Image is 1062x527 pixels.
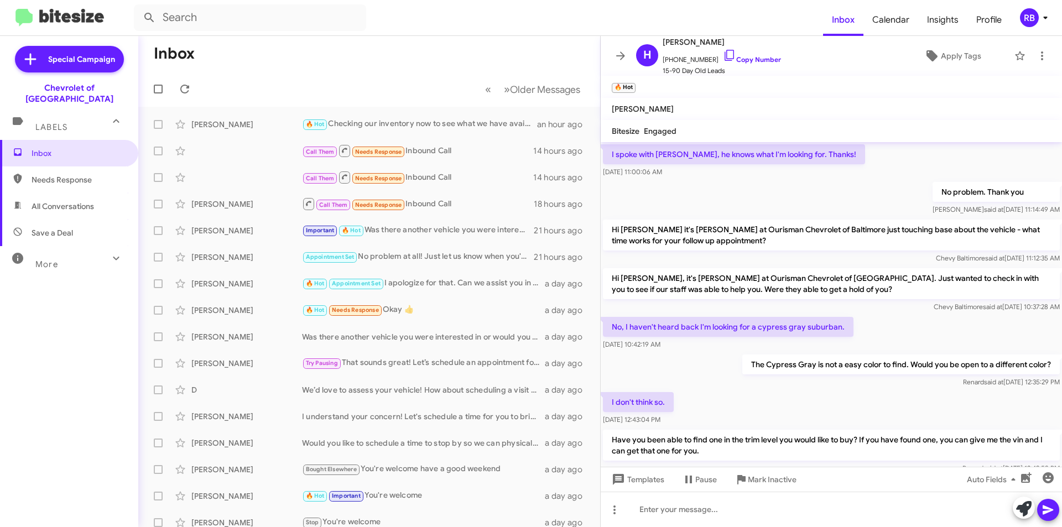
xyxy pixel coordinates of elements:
div: Would you like to schedule a time to stop by so we can physically see your vehicle for an offer? [302,437,545,448]
span: Special Campaign [48,54,115,65]
span: Chevy Baltimore [DATE] 10:37:28 AM [934,302,1060,311]
div: a day ago [545,331,591,342]
span: 🔥 Hot [306,492,325,499]
span: 🔥 Hot [306,306,325,314]
span: Save a Deal [32,227,73,238]
div: I understand your concern! Let's schedule a time for you to bring in your C 300, and we can evalu... [302,411,545,422]
h1: Inbox [154,45,195,62]
span: Important [332,492,361,499]
span: Call Them [319,201,348,208]
span: [DATE] 12:43:04 PM [603,415,660,424]
span: Appointment Set [332,280,381,287]
div: [PERSON_NAME] [191,305,302,316]
span: Mark Inactive [748,469,796,489]
span: Call Them [306,175,335,182]
div: That sounds great! Let’s schedule an appointment for next week to check out your Pilot. What day ... [302,357,545,369]
div: [PERSON_NAME] [191,278,302,289]
span: said at [985,254,1004,262]
span: Needs Response [355,148,402,155]
span: Pause [695,469,717,489]
span: said at [984,378,1003,386]
div: [PERSON_NAME] [191,437,302,448]
div: D [191,384,302,395]
span: Engaged [644,126,676,136]
div: 14 hours ago [533,145,591,156]
a: Special Campaign [15,46,124,72]
span: 🔥 Hot [342,227,361,234]
div: Inbound Call [302,197,534,211]
span: « [485,82,491,96]
div: a day ago [545,491,591,502]
span: Bought Elsewhere [306,466,357,473]
div: Was there another vehicle you were interested in? [302,224,534,237]
span: [DATE] 11:00:06 AM [603,168,662,176]
button: Previous [478,78,498,101]
span: said at [983,464,1003,472]
span: [DATE] 10:42:19 AM [603,340,660,348]
p: The Cypress Gray is not a easy color to find. Would you be open to a different color? [742,354,1060,374]
div: Okay 👍 [302,304,545,316]
div: 21 hours ago [534,225,591,236]
button: Templates [601,469,673,489]
span: Needs Response [332,306,379,314]
span: 🔥 Hot [306,280,325,287]
span: 🔥 Hot [306,121,325,128]
span: Labels [35,122,67,132]
span: Apply Tags [941,46,981,66]
div: 14 hours ago [533,172,591,183]
div: a day ago [545,305,591,316]
small: 🔥 Hot [612,83,636,93]
div: Inbound Call [302,144,533,158]
div: 18 hours ago [534,199,591,210]
span: said at [984,205,1003,213]
p: Hi [PERSON_NAME] it's [PERSON_NAME] at Ourisman Chevrolet of Baltimore just touching base about t... [603,220,1060,251]
span: All Conversations [32,201,94,212]
div: a day ago [545,278,591,289]
div: a day ago [545,464,591,475]
span: [PERSON_NAME] [612,104,674,114]
nav: Page navigation example [479,78,587,101]
div: [PERSON_NAME] [191,331,302,342]
div: 21 hours ago [534,252,591,263]
div: [PERSON_NAME] [191,225,302,236]
span: Stop [306,519,319,526]
span: Inbox [32,148,126,159]
button: Pause [673,469,726,489]
button: RB [1011,8,1050,27]
button: Next [497,78,587,101]
span: 15-90 Day Old Leads [663,65,781,76]
div: [PERSON_NAME] [191,252,302,263]
span: Needs Response [32,174,126,185]
span: Try Pausing [306,359,338,367]
span: Older Messages [510,84,580,96]
div: No problem at all! Just let us know when you're ready. [302,251,534,263]
div: a day ago [545,384,591,395]
span: Call Them [306,148,335,155]
a: Inbox [823,4,863,36]
a: Insights [918,4,967,36]
p: Have you been able to find one in the trim level you would like to buy? If you have found one, yo... [603,430,1060,461]
div: RB [1020,8,1039,27]
p: Hi [PERSON_NAME], it's [PERSON_NAME] at Ourisman Chevrolet of [GEOGRAPHIC_DATA]. Just wanted to c... [603,268,1060,299]
span: » [504,82,510,96]
button: Auto Fields [958,469,1029,489]
span: Chevy Baltimore [DATE] 11:12:35 AM [936,254,1060,262]
span: [PERSON_NAME] [DATE] 11:14:49 AM [933,205,1060,213]
a: Profile [967,4,1011,36]
span: [PHONE_NUMBER] [663,49,781,65]
button: Apply Tags [896,46,1009,66]
span: [PERSON_NAME] [663,35,781,49]
a: Calendar [863,4,918,36]
div: Was there another vehicle you were interested in or would you like for me to send you the link to... [302,331,545,342]
span: Appointment Set [306,253,355,260]
span: Auto Fields [967,469,1020,489]
div: [PERSON_NAME] [191,464,302,475]
div: [PERSON_NAME] [191,491,302,502]
p: No, I haven't heard back I'm looking for a cypress gray suburban. [603,317,853,337]
a: Copy Number [723,55,781,64]
p: I spoke with [PERSON_NAME], he knows what I'm looking for. Thanks! [603,144,865,164]
div: You're welcome have a good weekend [302,463,545,476]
